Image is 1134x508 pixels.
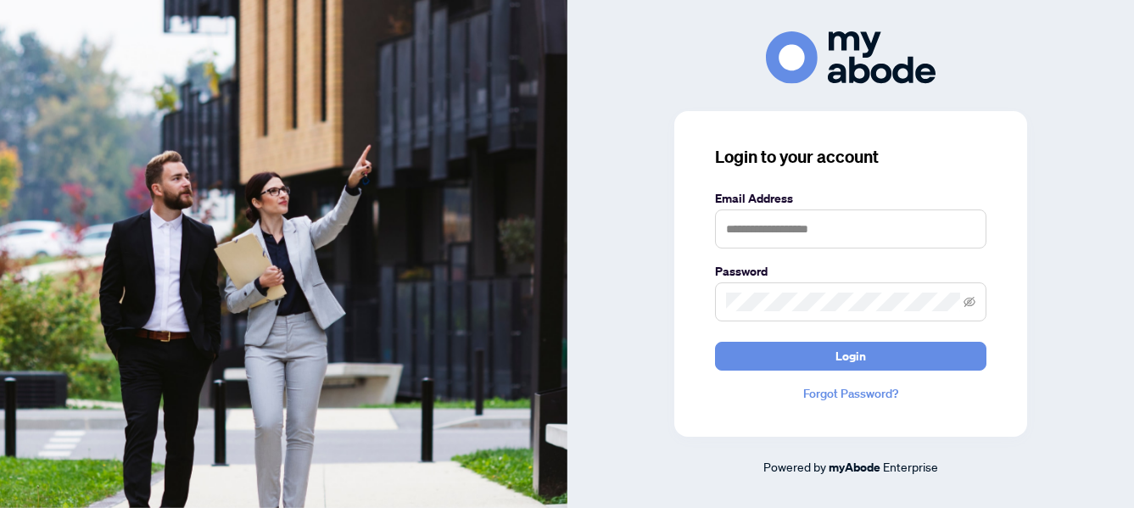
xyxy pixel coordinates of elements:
button: Login [715,342,986,371]
a: myAbode [829,458,880,477]
a: Forgot Password? [715,384,986,403]
span: Powered by [763,459,826,474]
span: Login [835,343,866,370]
img: ma-logo [766,31,936,83]
span: eye-invisible [964,296,975,308]
h3: Login to your account [715,145,986,169]
span: Enterprise [883,459,938,474]
label: Password [715,262,986,281]
label: Email Address [715,189,986,208]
